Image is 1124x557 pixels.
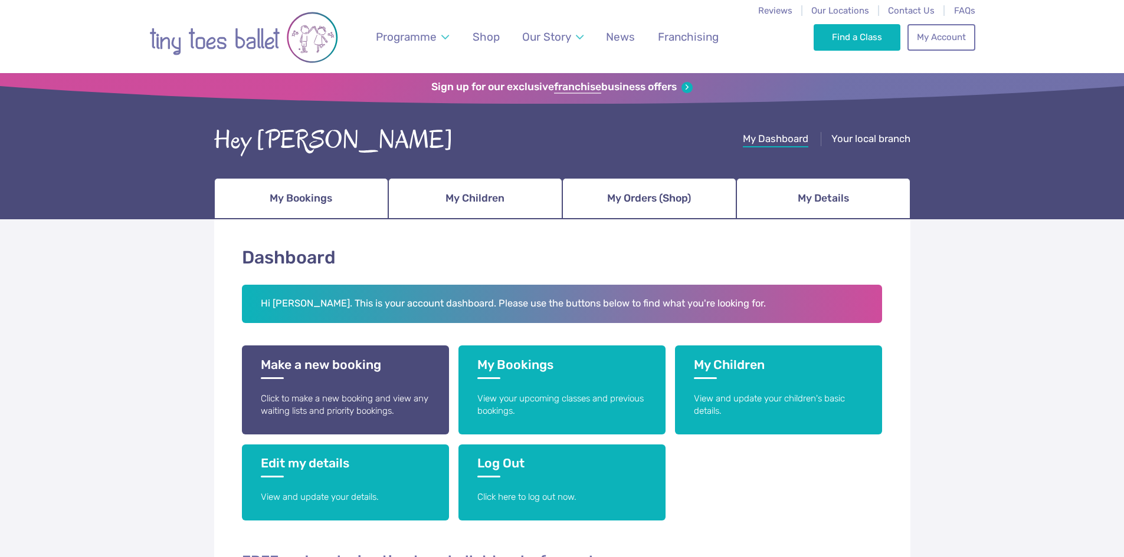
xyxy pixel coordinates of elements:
a: Franchising [652,23,724,51]
a: Log Out Click here to log out now. [458,444,666,520]
a: My Bookings [214,178,388,219]
a: News [601,23,641,51]
a: My Orders (Shop) [562,178,736,219]
h2: Hi [PERSON_NAME]. This is your account dashboard. Please use the buttons below to find what you'r... [242,285,883,324]
strong: franchise [554,81,601,94]
span: Programme [376,30,437,44]
a: Shop [467,23,505,51]
a: Programme [370,23,454,51]
span: My Orders (Shop) [607,188,691,209]
a: Find a Class [814,24,900,50]
p: View and update your children's basic details. [694,393,863,418]
span: Your local branch [831,133,910,144]
h3: My Children [694,357,863,379]
a: Your local branch [831,133,910,147]
a: Edit my details View and update your details. [242,444,449,520]
a: My Account [907,24,975,50]
a: Our Story [516,23,589,51]
a: Contact Us [888,5,935,16]
h3: Edit my details [261,456,430,477]
a: My Details [736,178,910,219]
span: Franchising [658,30,719,44]
a: My Children [388,178,562,219]
span: Our Story [522,30,571,44]
span: My Bookings [270,188,332,209]
a: Make a new booking Click to make a new booking and view any waiting lists and priority bookings. [242,345,449,434]
a: My Bookings View your upcoming classes and previous bookings. [458,345,666,434]
a: Sign up for our exclusivefranchisebusiness offers [431,81,693,94]
p: Click to make a new booking and view any waiting lists and priority bookings. [261,393,430,418]
span: My Children [445,188,504,209]
img: tiny toes ballet [149,8,338,67]
div: Hey [PERSON_NAME] [214,122,453,159]
p: View and update your details. [261,491,430,503]
a: Reviews [758,5,792,16]
p: View your upcoming classes and previous bookings. [477,393,647,418]
p: Click here to log out now. [477,491,647,503]
span: News [606,30,635,44]
h1: Dashboard [242,245,883,271]
h3: Make a new booking [261,357,430,379]
span: My Details [798,188,849,209]
a: Our Locations [811,5,869,16]
h3: My Bookings [477,357,647,379]
span: Shop [473,30,500,44]
a: My Children View and update your children's basic details. [675,345,882,434]
h3: Log Out [477,456,647,477]
a: FAQs [954,5,975,16]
